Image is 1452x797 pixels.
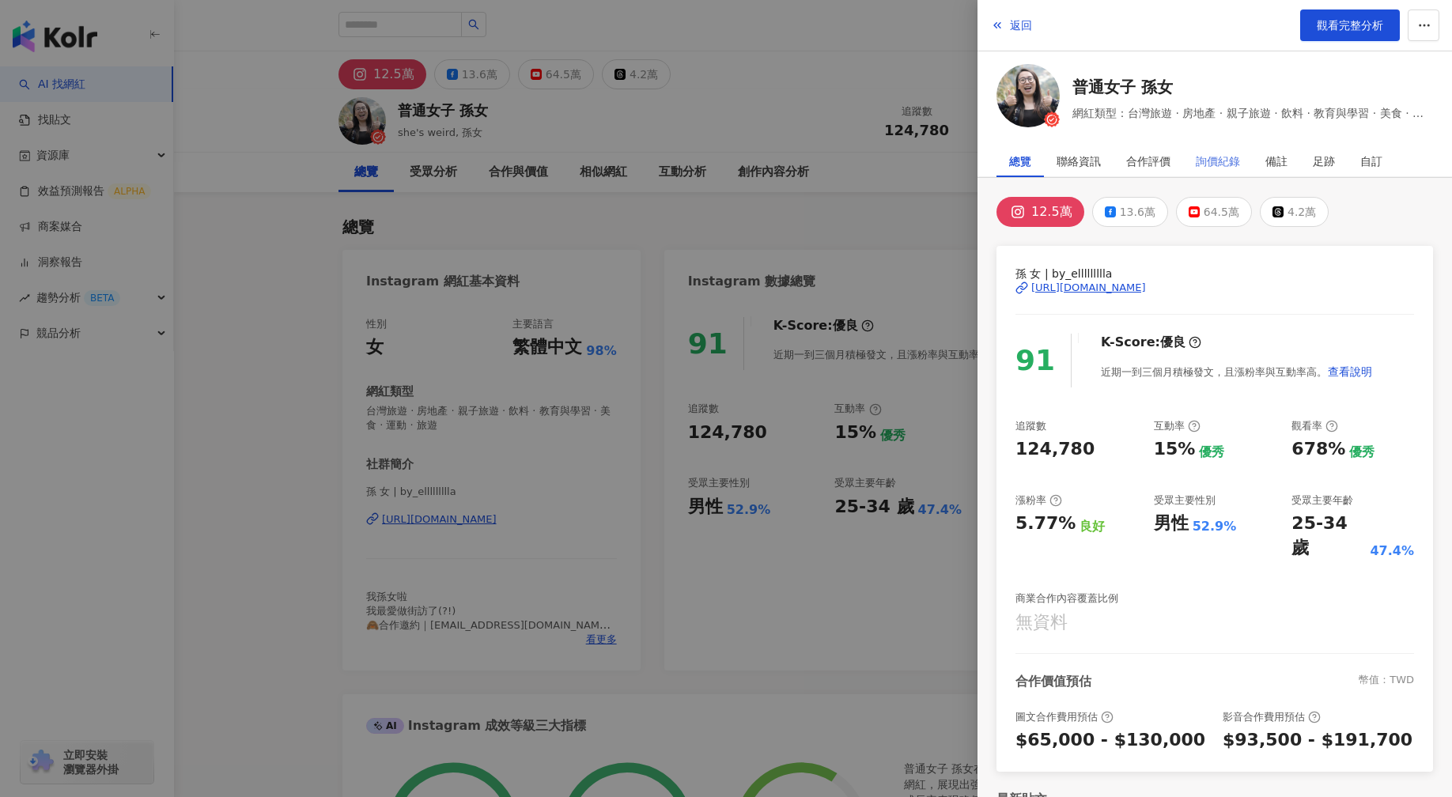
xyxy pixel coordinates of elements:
div: 合作價值預估 [1015,673,1091,690]
div: 近期一到三個月積極發文，且漲粉率與互動率高。 [1101,356,1373,387]
div: 124,780 [1015,437,1095,462]
div: $65,000 - $130,000 [1015,728,1205,753]
div: 15% [1154,437,1196,462]
span: 返回 [1010,19,1032,32]
span: 查看說明 [1328,365,1372,378]
img: KOL Avatar [996,64,1060,127]
div: 64.5萬 [1204,201,1239,223]
button: 13.6萬 [1092,197,1168,227]
a: KOL Avatar [996,64,1060,133]
button: 返回 [990,9,1033,41]
div: 優良 [1160,334,1185,351]
div: 25-34 歲 [1291,512,1366,561]
div: 漲粉率 [1015,493,1062,508]
div: 幣值：TWD [1359,673,1414,690]
div: 商業合作內容覆蓋比例 [1015,591,1118,606]
div: 5.77% [1015,512,1076,536]
div: 足跡 [1313,145,1335,177]
div: 受眾主要年齡 [1291,493,1353,508]
div: 52.9% [1193,518,1237,535]
div: 無資料 [1015,610,1068,635]
div: 備註 [1265,145,1288,177]
div: 受眾主要性別 [1154,493,1216,508]
button: 4.2萬 [1260,197,1329,227]
button: 64.5萬 [1176,197,1252,227]
div: 合作評價 [1126,145,1170,177]
div: 自訂 [1360,145,1382,177]
div: 91 [1015,338,1055,383]
a: 普通女子 孫女 [1072,76,1433,98]
button: 查看說明 [1327,356,1373,387]
div: 追蹤數 [1015,419,1046,433]
div: 總覽 [1009,145,1031,177]
span: 孫 女 | by_ellllllllla [1015,265,1414,282]
div: $93,500 - $191,700 [1223,728,1412,753]
div: 678% [1291,437,1345,462]
div: 優秀 [1199,444,1224,461]
div: 觀看率 [1291,419,1338,433]
div: 圖文合作費用預估 [1015,710,1114,724]
div: 良好 [1080,518,1105,535]
div: 47.4% [1370,542,1414,560]
div: 影音合作費用預估 [1223,710,1321,724]
div: 4.2萬 [1288,201,1316,223]
div: [URL][DOMAIN_NAME] [1031,281,1146,295]
a: [URL][DOMAIN_NAME] [1015,281,1414,295]
div: 聯絡資訊 [1057,145,1101,177]
div: 12.5萬 [1031,201,1072,223]
div: K-Score : [1101,334,1201,351]
div: 優秀 [1349,444,1374,461]
span: 網紅類型：台灣旅遊 · 房地產 · 親子旅遊 · 飲料 · 教育與學習 · 美食 · 運動 · 旅遊 [1072,104,1433,122]
button: 12.5萬 [996,197,1084,227]
a: 觀看完整分析 [1300,9,1400,41]
span: 觀看完整分析 [1317,19,1383,32]
div: 互動率 [1154,419,1201,433]
div: 13.6萬 [1120,201,1155,223]
div: 詢價紀錄 [1196,145,1240,177]
div: 男性 [1154,512,1189,536]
